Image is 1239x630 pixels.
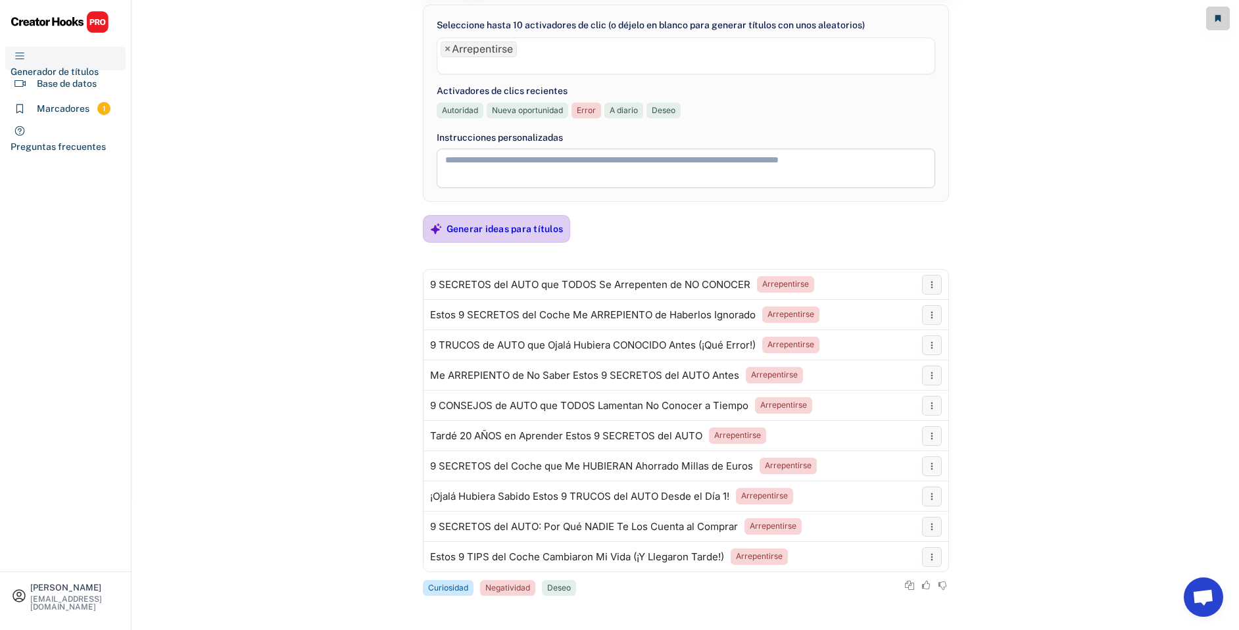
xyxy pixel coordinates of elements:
font: Tardé 20 AÑOS en Aprender Estos 9 SECRETOS del AUTO [430,429,702,442]
font: Negatividad [485,583,530,593]
font: 1 [103,105,106,112]
font: 9 SECRETOS del AUTO que TODOS Se Arrepenten de NO CONOCER [430,278,750,291]
font: Arrepentirse [452,43,513,55]
font: Estos 9 TIPS del Coche Cambiaron Mi Vida (¡Y Llegaron Tarde!) [430,550,724,563]
font: Preguntas frecuentes [11,141,106,152]
font: 9 CONSEJOS de AUTO que TODOS Lamentan No Conocer a Tiempo [430,399,748,412]
font: Generar ideas para títulos [447,224,564,234]
font: 9 TRUCOS de AUTO que Ojalá Hubiera CONOCIDO Antes (¡Qué Error!) [430,339,756,351]
a: Chat abierto [1184,577,1223,617]
font: Arrepentirse [767,339,814,349]
font: 9 SECRETOS del AUTO: Por Qué NADIE Te Los Cuenta al Comprar [430,520,738,533]
font: Base de datos [37,78,97,89]
font: Activadores de clics recientes [437,85,568,96]
font: Autoridad [442,105,478,115]
font: 9 SECRETOS del Coche que Me HUBIERAN Ahorrado Millas de Euros [430,460,753,472]
font: Estos 9 SECRETOS del Coche Me ARREPIENTO de Haberlos Ignorado [430,308,756,321]
font: Arrepentirse [767,309,814,319]
font: Instrucciones personalizadas [437,132,563,143]
img: CHPRO%20Logo.svg [11,11,109,34]
font: × [445,43,450,55]
font: [PERSON_NAME] [30,583,101,593]
font: Generador de títulos [11,66,99,77]
font: Deseo [547,583,571,593]
font: Curiosidad [428,583,468,593]
font: A diario [610,105,638,115]
font: Error [577,105,596,115]
font: ¡Ojalá Hubiera Sabido Estos 9 TRUCOS del AUTO Desde el Día 1! [430,490,729,502]
font: Arrepentirse [714,430,761,440]
font: Arrepentirse [762,279,809,289]
font: Me ARREPIENTO de No Saber Estos 9 SECRETOS del AUTO Antes [430,369,739,381]
font: Deseo [652,105,675,115]
font: Arrepentirse [750,521,796,531]
font: Arrepentirse [741,491,788,500]
font: Arrepentirse [736,551,783,561]
font: Nueva oportunidad [492,105,563,115]
font: Arrepentirse [765,460,812,470]
font: Arrepentirse [760,400,807,410]
font: Seleccione hasta 10 activadores de clic (o déjelo en blanco para generar títulos con unos aleator... [437,20,865,30]
font: [EMAIL_ADDRESS][DOMAIN_NAME] [30,594,102,612]
font: Arrepentirse [751,370,798,379]
font: Marcadores [37,103,89,114]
